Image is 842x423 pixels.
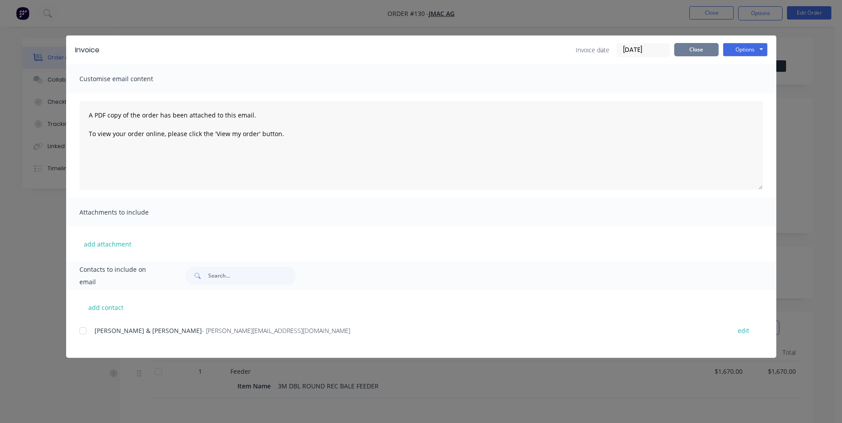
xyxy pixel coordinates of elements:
span: Contacts to include on email [79,263,163,288]
textarea: A PDF copy of the order has been attached to this email. To view your order online, please click ... [79,101,763,190]
span: - [PERSON_NAME][EMAIL_ADDRESS][DOMAIN_NAME] [202,326,350,335]
input: Search... [208,267,296,285]
button: Close [674,43,719,56]
button: add attachment [79,237,136,251]
span: [PERSON_NAME] & [PERSON_NAME] [95,326,202,335]
button: add contact [79,301,133,314]
button: Options [723,43,767,56]
span: Attachments to include [79,206,177,219]
span: Customise email content [79,73,177,85]
div: Invoice [75,45,99,55]
button: edit [732,325,755,337]
span: Invoice date [576,45,609,55]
